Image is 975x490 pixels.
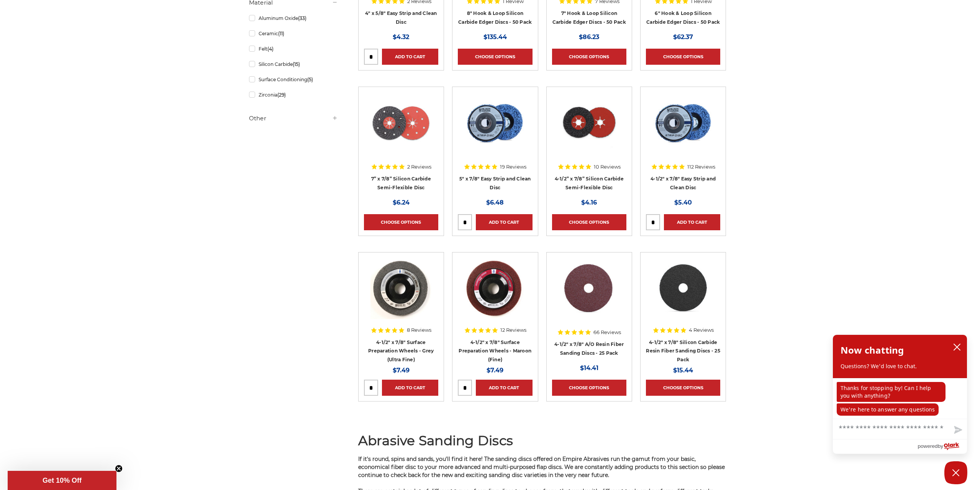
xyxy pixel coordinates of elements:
[559,92,620,154] img: 4.5" x 7/8" Silicon Carbide Semi Flex Disc
[249,11,338,25] a: Aluminum Oxide
[580,364,598,372] span: $14.41
[646,92,720,167] a: 4-1/2" x 7/8" Easy Strip and Clean Disc
[249,42,338,56] a: Felt
[393,199,410,206] span: $6.24
[364,258,438,332] a: Gray Surface Prep Disc
[458,258,532,332] a: Maroon Surface Prep Disc
[8,471,116,490] div: Get 10% OffClose teaser
[552,92,626,167] a: 4.5" x 7/8" Silicon Carbide Semi Flex Disc
[555,176,624,190] a: 4-1/2” x 7/8” Silicon Carbide Semi-Flexible Disc
[487,367,503,374] span: $7.49
[249,27,338,40] a: Ceramic
[673,367,693,374] span: $15.44
[552,214,626,230] a: Choose Options
[581,199,597,206] span: $4.16
[365,10,437,25] a: 4" x 5/8" Easy Strip and Clean Disc
[646,258,720,332] a: 4.5 Inch Silicon Carbide Resin Fiber Discs
[832,334,967,454] div: olark chatbox
[552,10,626,25] a: 7" Hook & Loop Silicon Carbide Edger Discs - 50 Pack
[483,33,507,41] span: $135.44
[951,341,963,353] button: close chatbox
[277,92,286,98] span: (29)
[944,461,967,484] button: Close Chatbox
[552,380,626,396] a: Choose Options
[650,92,716,154] img: 4-1/2" x 7/8" Easy Strip and Clean Disc
[552,258,626,332] a: 4.5 inch resin fiber disc
[918,439,967,454] a: Powered by Olark
[278,31,284,36] span: (11)
[689,328,714,333] span: 4 Reviews
[115,465,123,472] button: Close teaser
[646,49,720,65] a: Choose Options
[651,176,716,190] a: 4-1/2" x 7/8" Easy Strip and Clean Disc
[593,330,621,335] span: 66 Reviews
[476,214,532,230] a: Add to Cart
[938,441,943,451] span: by
[646,339,720,362] a: 4-1/2" x 7/8" Silicon Carbide Resin Fiber Sanding Discs - 25 Pack
[249,73,338,86] a: Surface Conditioning
[486,199,504,206] span: $6.48
[558,258,620,319] img: 4.5 inch resin fiber disc
[673,33,693,41] span: $62.37
[464,258,526,319] img: Maroon Surface Prep Disc
[267,46,274,52] span: (4)
[459,176,531,190] a: 5" x 7/8" Easy Strip and Clean Disc
[371,176,431,190] a: 7” x 7/8” Silicon Carbide Semi-Flexible Disc
[249,114,338,123] h5: Other
[458,49,532,65] a: Choose Options
[364,214,438,230] a: Choose Options
[382,380,438,396] a: Add to Cart
[358,433,513,449] span: Abrasive Sanding Discs
[554,341,624,356] a: 4-1/2" x 7/8" A/O Resin Fiber Sanding Discs - 25 Pack
[948,421,967,439] button: Send message
[464,92,526,154] img: blue clean and strip disc
[293,61,300,67] span: (15)
[364,92,438,167] a: 7" x 7/8" Silicon Carbide Semi Flex Disc
[407,328,431,333] span: 8 Reviews
[393,33,409,41] span: $4.32
[594,164,621,169] span: 10 Reviews
[476,380,532,396] a: Add to Cart
[664,214,720,230] a: Add to Cart
[458,92,532,167] a: blue clean and strip disc
[652,258,714,319] img: 4.5 Inch Silicon Carbide Resin Fiber Discs
[552,49,626,65] a: Choose Options
[370,258,432,319] img: Gray Surface Prep Disc
[358,456,725,479] span: If it's round, spins and sands, you'll find it here! The sanding discs offered on Empire Abrasive...
[459,339,531,362] a: 4-1/2" x 7/8" Surface Preparation Wheels - Maroon (Fine)
[500,164,526,169] span: 19 Reviews
[918,441,937,451] span: powered
[837,382,946,402] p: Thanks for stopping by! Can I help you with anything?
[646,380,720,396] a: Choose Options
[370,92,432,154] img: 7" x 7/8" Silicon Carbide Semi Flex Disc
[646,10,720,25] a: 6" Hook & Loop Silicon Carbide Edger Discs - 50 Pack
[407,164,431,169] span: 2 Reviews
[833,378,967,419] div: chat
[500,328,526,333] span: 12 Reviews
[43,477,82,484] span: Get 10% Off
[841,343,904,358] h2: Now chatting
[307,77,313,82] span: (5)
[841,362,959,370] p: Questions? We'd love to chat.
[674,199,692,206] span: $5.40
[687,164,715,169] span: 112 Reviews
[458,10,532,25] a: 8" Hook & Loop Silicon Carbide Edger Discs - 50 Pack
[368,339,434,362] a: 4-1/2" x 7/8" Surface Preparation Wheels - Grey (Ultra Fine)
[298,15,306,21] span: (33)
[382,49,438,65] a: Add to Cart
[249,88,338,102] a: Zirconia
[579,33,599,41] span: $86.23
[837,403,939,416] p: We're here to answer any questions
[393,367,410,374] span: $7.49
[249,57,338,71] a: Silicon Carbide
